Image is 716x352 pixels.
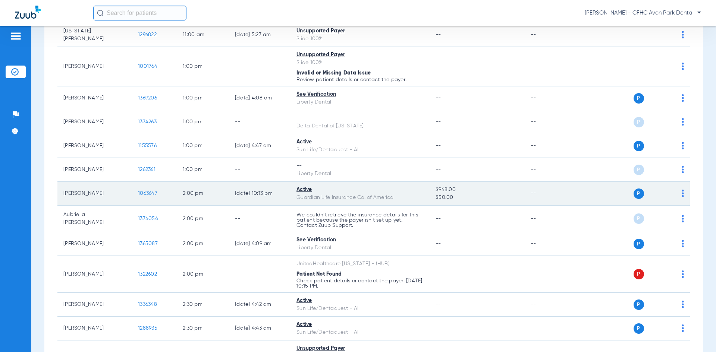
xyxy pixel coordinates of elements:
span: 1374054 [138,216,158,221]
div: Liberty Dental [296,170,424,178]
td: 2:00 PM [177,232,229,256]
td: -- [525,110,575,134]
div: Delta Dental of [US_STATE] [296,122,424,130]
input: Search for patients [93,6,186,20]
img: group-dot-blue.svg [682,240,684,247]
img: group-dot-blue.svg [682,118,684,126]
img: group-dot-blue.svg [682,166,684,173]
td: [DATE] 4:08 AM [229,86,291,110]
td: [DATE] 4:43 AM [229,317,291,340]
td: [US_STATE] [PERSON_NAME] [57,23,132,47]
iframe: Chat Widget [679,316,716,352]
span: 1369206 [138,95,157,101]
td: [DATE] 4:47 AM [229,134,291,158]
td: 11:00 AM [177,23,229,47]
td: [PERSON_NAME] [57,256,132,293]
td: [PERSON_NAME] [57,134,132,158]
td: -- [525,134,575,158]
img: Zuub Logo [15,6,41,19]
span: 1288935 [138,326,157,331]
td: 2:30 PM [177,317,229,340]
div: Slide 100% [296,35,424,43]
span: P [634,188,644,199]
td: 2:00 PM [177,256,229,293]
td: -- [525,206,575,232]
span: P [634,165,644,175]
p: We couldn’t retrieve the insurance details for this patient because the payer isn’t set up yet. C... [296,212,424,228]
div: Liberty Dental [296,98,424,106]
span: P [634,299,644,310]
div: Sun Life/Dentaquest - AI [296,146,424,154]
span: P [634,93,644,104]
td: [PERSON_NAME] [57,86,132,110]
img: Search Icon [97,10,104,16]
td: 1:00 PM [177,110,229,134]
td: -- [525,317,575,340]
td: -- [229,206,291,232]
img: hamburger-icon [10,32,22,41]
span: -- [436,216,441,221]
img: group-dot-blue.svg [682,94,684,102]
span: P [634,141,644,151]
img: group-dot-blue.svg [682,63,684,70]
td: -- [525,47,575,86]
img: group-dot-blue.svg [682,142,684,149]
td: [DATE] 10:13 PM [229,182,291,206]
div: Guardian Life Insurance Co. of America [296,194,424,202]
td: [PERSON_NAME] [57,158,132,182]
td: [PERSON_NAME] [57,317,132,340]
td: -- [525,23,575,47]
p: Check patient details or contact the payer. [DATE] 10:15 PM. [296,278,424,289]
span: $948.00 [436,186,518,194]
span: -- [436,95,441,101]
span: -- [436,32,441,37]
div: See Verification [296,91,424,98]
td: [DATE] 4:09 AM [229,232,291,256]
span: $50.00 [436,194,518,202]
td: [PERSON_NAME] [57,182,132,206]
span: -- [436,167,441,172]
span: 1262361 [138,167,156,172]
td: 1:00 PM [177,86,229,110]
div: Unsupported Payer [296,51,424,59]
div: Active [296,138,424,146]
span: 1365087 [138,241,158,246]
span: P [634,117,644,127]
td: -- [525,256,575,293]
span: 1063647 [138,191,157,196]
td: [PERSON_NAME] [57,293,132,317]
td: -- [229,158,291,182]
span: 1001764 [138,64,157,69]
td: 1:00 PM [177,134,229,158]
span: -- [436,241,441,246]
span: 1374263 [138,119,157,124]
div: Liberty Dental [296,244,424,252]
span: -- [436,143,441,148]
div: -- [296,162,424,170]
p: Review patient details or contact the payer. [296,77,424,82]
span: 1322602 [138,272,157,277]
span: -- [436,64,441,69]
img: group-dot-blue.svg [682,190,684,197]
td: -- [229,256,291,293]
td: 2:30 PM [177,293,229,317]
span: -- [436,119,441,124]
span: P [634,213,644,224]
div: Sun Life/Dentaquest - AI [296,305,424,313]
span: -- [436,326,441,331]
td: -- [525,232,575,256]
td: -- [229,110,291,134]
img: group-dot-blue.svg [682,31,684,38]
span: 1155576 [138,143,157,148]
td: [DATE] 4:42 AM [229,293,291,317]
span: P [634,269,644,279]
span: 1336348 [138,302,157,307]
span: -- [436,272,441,277]
img: group-dot-blue.svg [682,301,684,308]
div: Active [296,297,424,305]
span: Patient Not Found [296,272,342,277]
td: [PERSON_NAME] [57,47,132,86]
div: Active [296,321,424,329]
div: -- [296,114,424,122]
td: -- [525,86,575,110]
